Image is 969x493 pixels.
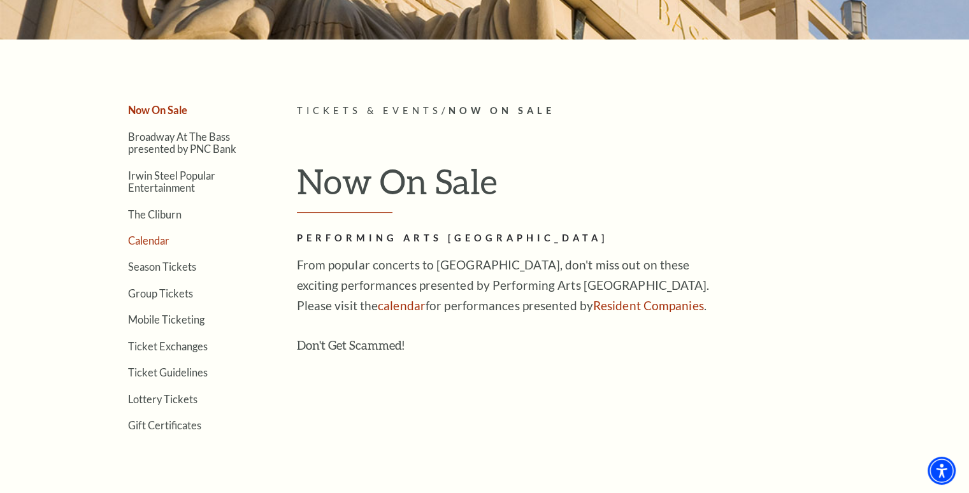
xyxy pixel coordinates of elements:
[297,255,711,316] p: From popular concerts to [GEOGRAPHIC_DATA], don't miss out on these exciting performances present...
[928,457,956,485] div: Accessibility Menu
[128,261,196,273] a: Season Tickets
[297,335,711,355] h3: Don't Get Scammed!
[297,231,711,246] h2: Performing Arts [GEOGRAPHIC_DATA]
[297,105,441,116] span: Tickets & Events
[378,298,426,313] a: calendar
[128,234,169,246] a: Calendar
[297,103,880,119] p: /
[128,208,182,220] a: The Cliburn
[593,298,704,313] a: Resident Companies
[297,161,880,213] h1: Now On Sale
[128,366,208,378] a: Ticket Guidelines
[128,419,201,431] a: Gift Certificates
[128,131,236,155] a: Broadway At The Bass presented by PNC Bank
[448,105,554,116] span: Now On Sale
[128,313,205,325] a: Mobile Ticketing
[128,104,187,116] a: Now On Sale
[128,340,208,352] a: Ticket Exchanges
[128,287,193,299] a: Group Tickets
[128,169,215,194] a: Irwin Steel Popular Entertainment
[128,393,197,405] a: Lottery Tickets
